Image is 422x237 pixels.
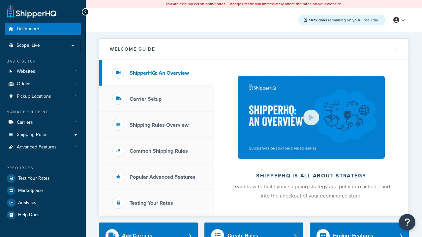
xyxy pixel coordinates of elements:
[5,197,81,209] a: Analytics
[18,212,40,218] span: Help Docs
[5,129,81,141] a: Shipping Rules
[17,120,33,125] span: Carriers
[17,94,51,99] span: Pickup Locations
[130,96,162,102] h3: Carrier Setup
[18,176,50,181] span: Test Your Rates
[17,26,39,32] span: Dashboard
[5,109,81,115] div: Manage Shipping
[5,141,81,153] li: Advanced Features
[17,69,35,74] span: Websites
[5,185,81,197] a: Marketplace
[17,145,57,150] span: Advanced Features
[5,117,81,129] li: Carriers
[192,1,200,7] b: LIVE
[5,117,81,129] a: Carriers1
[18,200,36,206] span: Analytics
[130,148,188,154] h3: Common Shipping Rules
[110,47,155,52] h2: Welcome Guide
[5,172,81,184] a: Test Your Rates
[5,209,81,221] a: Help Docs
[5,141,81,153] a: Advanced Features1
[5,91,81,103] a: Pickup Locations1
[18,188,43,194] span: Marketplace
[130,200,173,206] h3: Testing Your Rates
[5,66,81,78] a: Websites1
[238,76,385,159] img: ShipperHQ is all about strategy
[309,17,327,23] strong: 1472 days
[75,69,76,74] span: 1
[5,23,81,35] a: Dashboard
[5,78,81,90] a: Origins1
[130,122,189,128] h3: Shipping Rules Overview
[5,91,81,103] li: Pickup Locations
[5,165,81,171] div: Resources
[17,132,47,138] span: Shipping Rules
[130,174,196,180] h3: Popular Advanced Features
[75,145,76,150] span: 1
[99,39,408,60] button: Welcome Guide
[232,183,390,199] span: Learn how to build your shipping strategy and put it into action… and into the checkout of your e...
[399,214,415,230] button: Open Resource Center
[130,70,189,76] h3: ShipperHQ: An Overview
[75,81,76,87] span: 1
[75,94,76,99] span: 1
[5,78,81,90] li: Origins
[5,59,81,64] div: Basic Setup
[17,81,32,87] span: Origins
[309,17,378,23] span: remaining on your Free Trial
[16,43,40,48] span: Scope: Live
[231,173,391,179] h2: ShipperHQ is all about strategy
[5,66,81,78] li: Websites
[75,120,76,125] span: 1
